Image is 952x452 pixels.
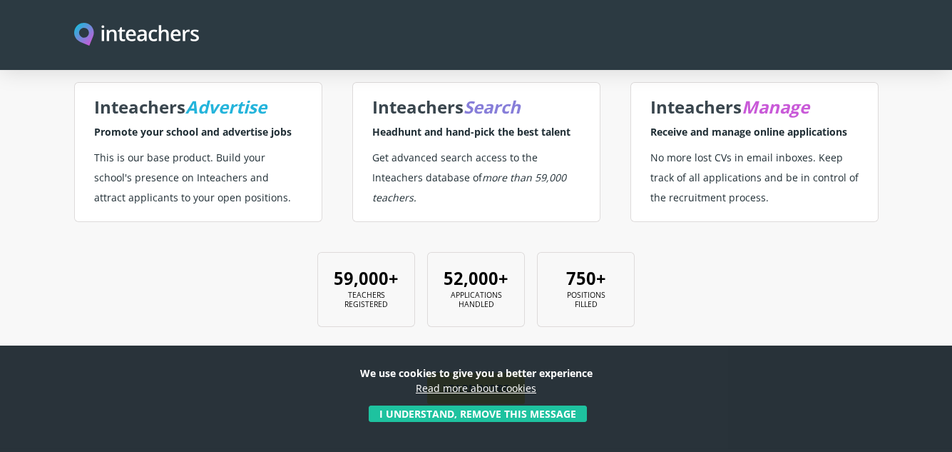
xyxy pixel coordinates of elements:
a: Visit this site's homepage [74,23,200,48]
strong: Receive and manage online applications [650,125,847,139]
em: Advertise [185,95,267,119]
em: more than 59,000 teachers. [372,171,566,204]
a: Read more about cookies [416,381,536,395]
span: 59,000+ [334,267,399,290]
p: This is our base product. Build your school's presence on Inteachers and attract applicants to yo... [94,142,302,212]
strong: Headhunt and hand-pick the best talent [372,125,570,139]
span: Teachers registered [334,267,399,309]
em: Search [464,95,521,119]
strong: Promote your school and advertise jobs [94,125,292,139]
h3: Inteachers [94,92,302,122]
p: Get advanced search access to the Inteachers database of [372,142,580,212]
span: Applications handled [444,267,508,309]
span: Positions filled [566,267,606,309]
span: 750+ [566,267,606,290]
span: 52,000+ [444,267,508,290]
img: Inteachers [74,23,200,48]
strong: We use cookies to give you a better experience [360,366,593,380]
h3: Inteachers [650,92,859,122]
button: I understand, remove this message [369,406,587,422]
em: Manage [742,95,809,119]
h3: Inteachers [372,92,580,122]
p: No more lost CVs in email inboxes. Keep track of all applications and be in control of the recrui... [650,142,859,212]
